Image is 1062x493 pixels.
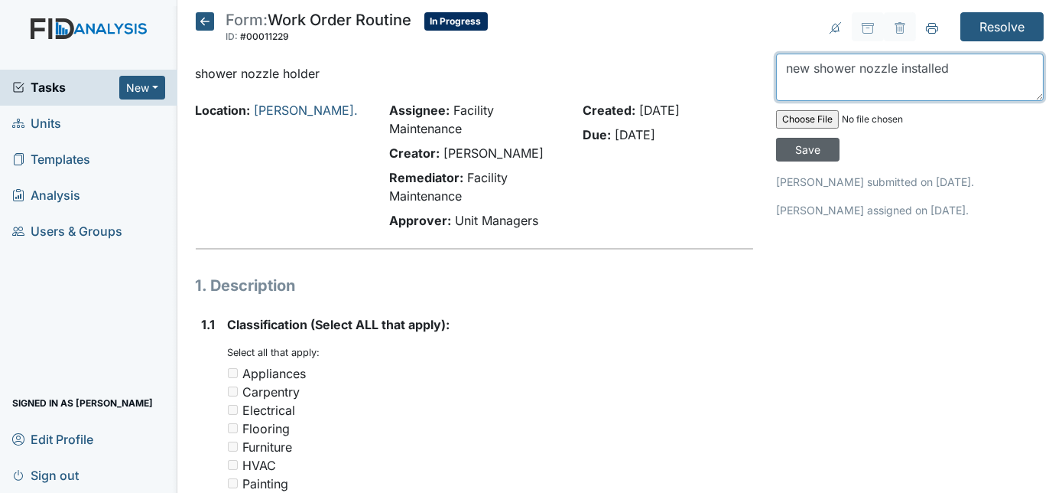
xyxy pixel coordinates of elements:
[226,11,268,29] span: Form:
[243,438,293,456] div: Furniture
[228,347,320,358] small: Select all that apply:
[228,405,238,415] input: Electrical
[243,475,289,493] div: Painting
[615,127,655,142] span: [DATE]
[583,103,635,118] strong: Created:
[228,423,238,433] input: Flooring
[243,401,296,420] div: Electrical
[12,463,79,487] span: Sign out
[12,148,90,171] span: Templates
[776,174,1044,190] p: [PERSON_NAME] submitted on [DATE].
[243,420,291,438] div: Flooring
[228,317,450,332] span: Classification (Select ALL that apply):
[960,12,1044,41] input: Resolve
[255,103,359,118] a: [PERSON_NAME].
[455,213,538,228] span: Unit Managers
[202,315,216,334] label: 1.1
[196,103,251,118] strong: Location:
[424,12,488,31] span: In Progress
[776,202,1044,218] p: [PERSON_NAME] assigned on [DATE].
[228,478,238,488] input: Painting
[12,184,80,207] span: Analysis
[241,31,290,42] span: #00011229
[243,383,300,401] div: Carpentry
[243,364,307,383] div: Appliances
[196,64,754,83] p: shower nozzle holder
[389,145,440,161] strong: Creator:
[776,138,840,162] input: Save
[12,78,119,96] a: Tasks
[228,368,238,378] input: Appliances
[228,442,238,452] input: Furniture
[12,112,61,135] span: Units
[226,31,239,42] span: ID:
[12,427,93,451] span: Edit Profile
[443,145,544,161] span: [PERSON_NAME]
[389,170,463,185] strong: Remediator:
[389,103,450,118] strong: Assignee:
[389,213,451,228] strong: Approver:
[228,460,238,470] input: HVAC
[228,387,238,397] input: Carpentry
[226,12,412,46] div: Work Order Routine
[12,391,153,415] span: Signed in as [PERSON_NAME]
[639,103,680,118] span: [DATE]
[119,76,165,100] button: New
[243,456,277,475] div: HVAC
[583,127,611,142] strong: Due:
[12,220,122,243] span: Users & Groups
[196,274,754,297] h1: 1. Description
